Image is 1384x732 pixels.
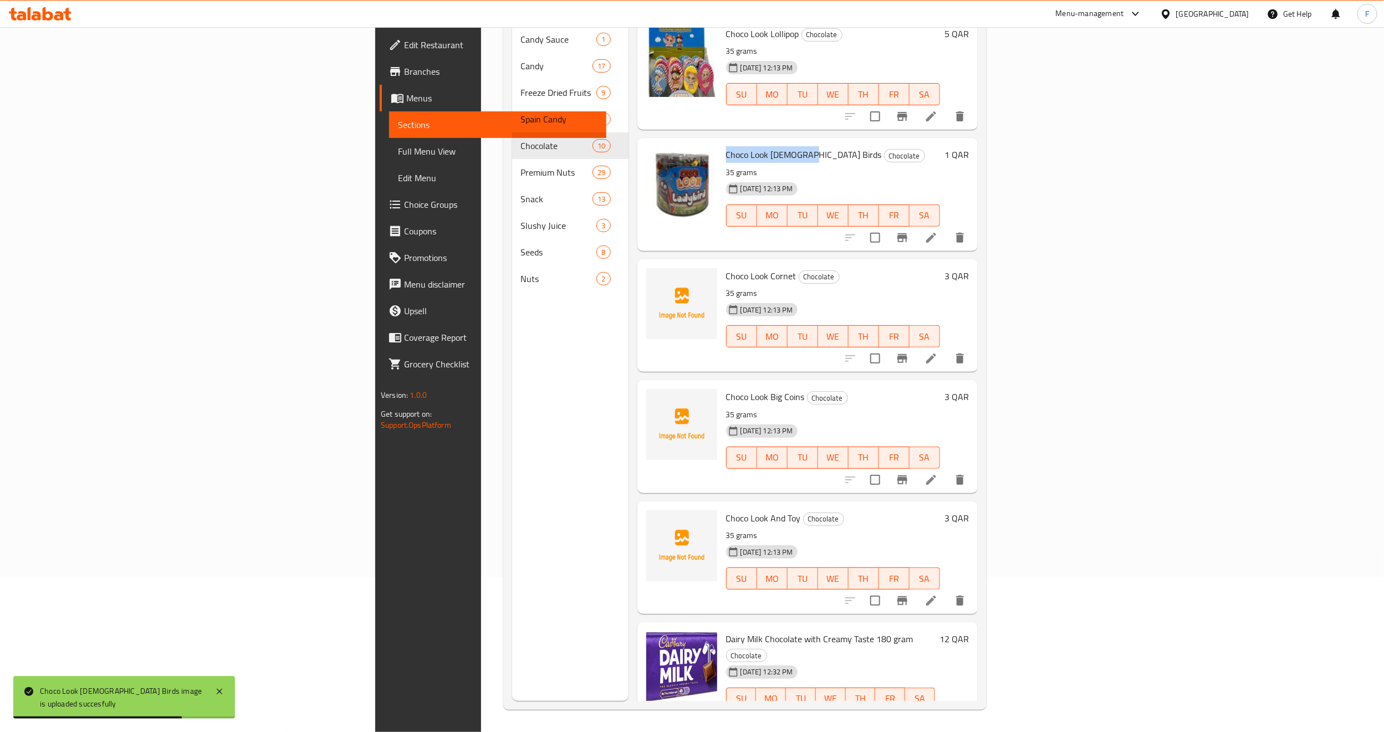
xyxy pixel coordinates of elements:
[947,467,973,493] button: delete
[925,594,938,607] a: Edit menu item
[914,207,936,223] span: SA
[521,59,593,73] span: Candy
[726,388,805,405] span: Choco Look Big Coins
[799,270,840,284] div: Chocolate
[512,53,629,79] div: Candy17
[864,589,887,612] span: Select to update
[792,86,814,103] span: TU
[512,159,629,186] div: Premium Nuts29
[389,165,606,191] a: Edit Menu
[593,59,610,73] div: items
[646,631,717,702] img: Dairy Milk Chocolate with Creamy Taste 180 gram
[925,231,938,244] a: Edit menu item
[380,271,606,298] a: Menu disclaimer
[380,244,606,271] a: Promotions
[883,329,905,345] span: FR
[792,329,814,345] span: TU
[736,183,798,194] span: [DATE] 12:13 PM
[849,447,879,469] button: TH
[947,587,973,614] button: delete
[762,86,783,103] span: MO
[803,513,844,526] div: Chocolate
[727,649,767,662] span: Chocolate
[731,329,753,345] span: SU
[762,449,783,465] span: MO
[40,685,204,710] div: Choco Look [DEMOGRAPHIC_DATA] Birds image is uploaded succesfully
[726,166,940,180] p: 35 grams
[596,272,610,285] div: items
[597,274,610,284] span: 2
[736,547,798,557] span: [DATE] 12:13 PM
[521,33,597,46] div: Candy Sauce
[521,192,593,206] div: Snack
[593,112,610,126] div: items
[521,139,593,152] span: Chocolate
[726,25,799,42] span: Choco Look Lollipop
[512,106,629,132] div: Spain Candy19
[521,219,597,232] span: Slushy Juice
[925,110,938,123] a: Edit menu item
[646,389,717,460] img: Choco Look Big Coins
[883,207,905,223] span: FR
[820,690,841,707] span: WE
[593,139,610,152] div: items
[757,447,788,469] button: MO
[726,510,801,526] span: Choco Look And Toy
[925,352,938,365] a: Edit menu item
[1176,8,1249,20] div: [GEOGRAPHIC_DATA]
[944,510,969,526] h6: 3 QAR
[846,688,876,710] button: TH
[757,83,788,105] button: MO
[731,86,753,103] span: SU
[910,204,940,227] button: SA
[879,447,910,469] button: FR
[864,105,887,128] span: Select to update
[597,221,610,231] span: 3
[512,79,629,106] div: Freeze Dried Fruits9
[726,204,757,227] button: SU
[381,388,408,402] span: Version:
[593,114,610,125] span: 19
[808,392,847,405] span: Chocolate
[646,26,717,97] img: Choco Look Lollipop
[883,571,905,587] span: FR
[736,667,798,677] span: [DATE] 12:32 PM
[788,83,818,105] button: TU
[726,529,940,542] p: 35 grams
[757,204,788,227] button: MO
[731,207,753,223] span: SU
[404,278,597,291] span: Menu disclaimer
[875,688,905,710] button: FR
[786,688,816,710] button: TU
[404,198,597,211] span: Choice Groups
[521,112,593,126] span: Spain Candy
[947,103,973,130] button: delete
[404,38,597,52] span: Edit Restaurant
[389,138,606,165] a: Full Menu View
[736,305,798,315] span: [DATE] 12:13 PM
[521,86,597,99] span: Freeze Dried Fruits
[521,245,597,259] div: Seeds
[593,61,610,71] span: 17
[804,513,844,525] span: Chocolate
[757,325,788,347] button: MO
[404,357,597,371] span: Grocery Checklist
[380,32,606,58] a: Edit Restaurant
[512,186,629,212] div: Snack13
[910,325,940,347] button: SA
[1056,7,1124,21] div: Menu-management
[380,191,606,218] a: Choice Groups
[914,86,936,103] span: SA
[788,325,818,347] button: TU
[914,449,936,465] span: SA
[406,91,597,105] span: Menus
[762,207,783,223] span: MO
[726,83,757,105] button: SU
[849,325,879,347] button: TH
[593,194,610,204] span: 13
[593,166,610,179] div: items
[398,118,597,131] span: Sections
[1365,8,1369,20] span: F
[823,571,844,587] span: WE
[389,111,606,138] a: Sections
